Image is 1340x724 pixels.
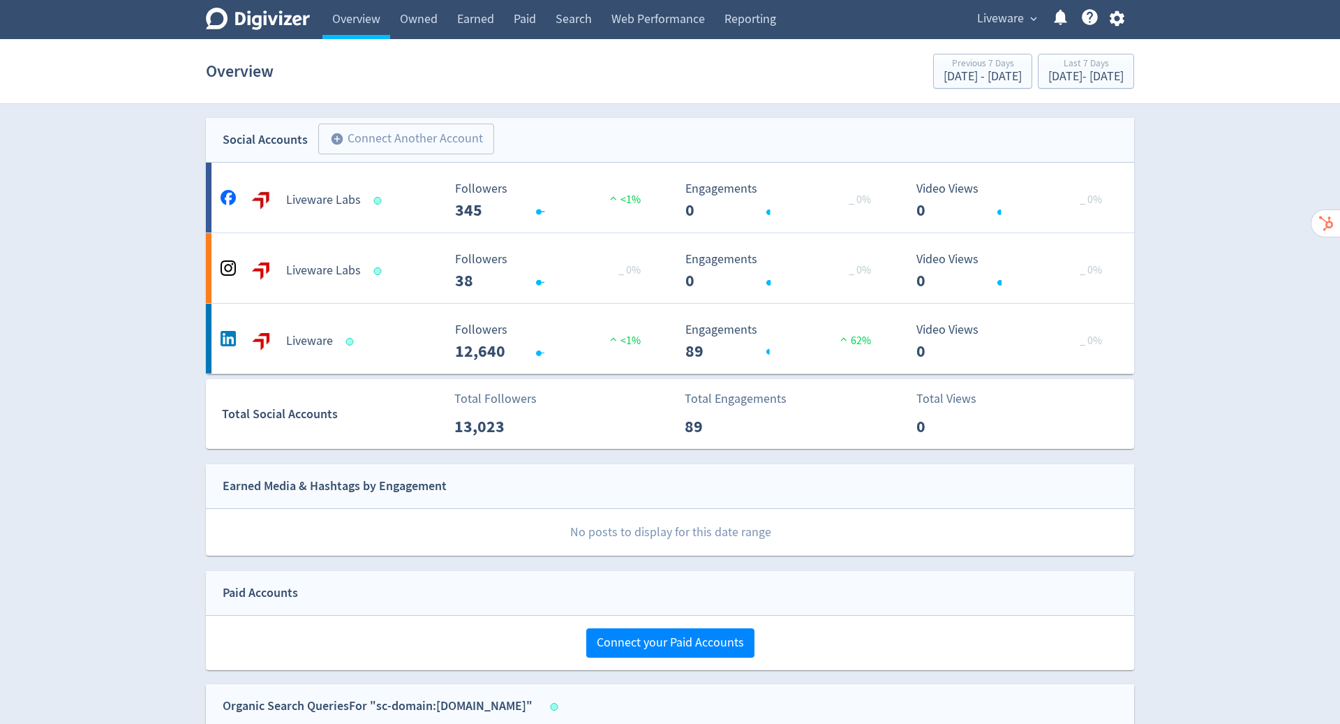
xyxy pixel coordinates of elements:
[206,163,1134,232] a: Liveware Labs undefinedLiveware Labs Followers --- Followers 345 <1% Engagements 0 Engagements 0 ...
[223,696,533,716] div: Organic Search Queries For "sc-domain:[DOMAIN_NAME]"
[206,304,1134,374] a: Liveware undefinedLiveware Followers --- Followers 12,640 <1% Engagements 89 Engagements 89 62% V...
[247,186,275,214] img: Liveware Labs undefined
[606,193,641,207] span: <1%
[606,193,620,203] img: positive-performance.svg
[606,334,641,348] span: <1%
[849,263,871,277] span: _ 0%
[944,71,1022,83] div: [DATE] - [DATE]
[849,193,871,207] span: _ 0%
[606,334,620,344] img: positive-performance.svg
[678,253,888,290] svg: Engagements 0
[286,263,361,279] h5: Liveware Labs
[685,390,787,408] p: Total Engagements
[448,323,657,360] svg: Followers ---
[909,182,1119,219] svg: Video Views 0
[909,323,1119,360] svg: Video Views 0
[972,8,1041,30] button: Liveware
[909,253,1119,290] svg: Video Views 0
[286,333,333,350] h5: Liveware
[1048,71,1124,83] div: [DATE] - [DATE]
[448,182,657,219] svg: Followers ---
[685,414,765,439] p: 89
[448,253,657,290] svg: Followers ---
[247,327,275,355] img: Liveware undefined
[1048,59,1124,71] div: Last 7 Days
[454,390,537,408] p: Total Followers
[223,130,308,150] div: Social Accounts
[374,267,386,275] span: Data last synced: 14 Oct 2025, 2:02am (AEDT)
[837,334,851,344] img: positive-performance.svg
[247,257,275,285] img: Liveware Labs undefined
[308,126,494,154] a: Connect Another Account
[374,197,386,205] span: Data last synced: 14 Oct 2025, 2:02am (AEDT)
[206,233,1134,303] a: Liveware Labs undefinedLiveware Labs Followers --- _ 0% Followers 38 Engagements 0 Engagements 0 ...
[1027,13,1040,25] span: expand_more
[1080,334,1102,348] span: _ 0%
[678,182,888,219] svg: Engagements 0
[916,414,997,439] p: 0
[346,338,358,346] span: Data last synced: 14 Oct 2025, 2:02am (AEDT)
[330,132,344,146] span: add_circle
[222,404,445,424] div: Total Social Accounts
[454,414,535,439] p: 13,023
[837,334,871,348] span: 62%
[597,637,744,649] span: Connect your Paid Accounts
[1080,193,1102,207] span: _ 0%
[944,59,1022,71] div: Previous 7 Days
[586,628,754,658] button: Connect your Paid Accounts
[318,124,494,154] button: Connect Another Account
[586,635,754,651] a: Connect your Paid Accounts
[618,263,641,277] span: _ 0%
[977,8,1024,30] span: Liveware
[678,323,888,360] svg: Engagements 89
[933,54,1032,89] button: Previous 7 Days[DATE] - [DATE]
[1080,263,1102,277] span: _ 0%
[551,703,563,711] span: Data last synced: 14 Oct 2025, 9:02am (AEDT)
[206,49,274,94] h1: Overview
[207,509,1134,556] p: No posts to display for this date range
[223,583,298,603] div: Paid Accounts
[1038,54,1134,89] button: Last 7 Days[DATE]- [DATE]
[916,390,997,408] p: Total Views
[223,476,447,496] div: Earned Media & Hashtags by Engagement
[286,192,361,209] h5: Liveware Labs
